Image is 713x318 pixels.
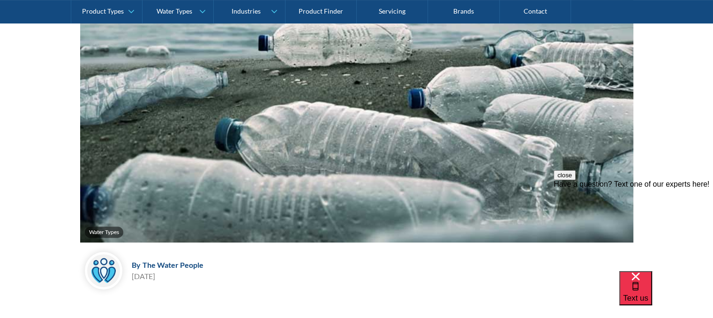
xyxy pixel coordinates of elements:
div: Product Types [82,8,124,15]
div: The Water People [143,260,203,269]
div: Water Types [89,228,119,236]
iframe: podium webchat widget prompt [554,170,713,283]
div: Industries [231,8,260,15]
iframe: podium webchat widget bubble [619,271,713,318]
div: Water Types [157,8,192,15]
div: [DATE] [132,271,203,282]
div: By [132,260,141,269]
